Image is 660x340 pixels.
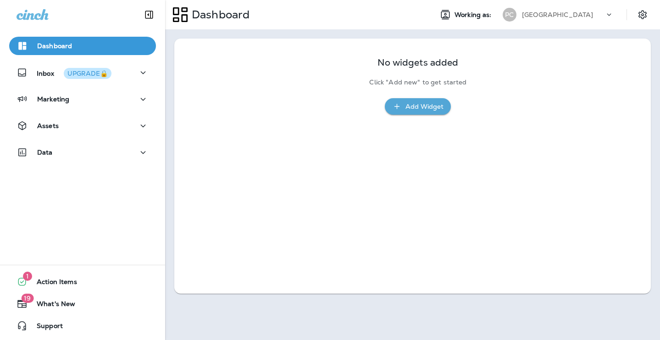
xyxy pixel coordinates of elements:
button: 19What's New [9,295,156,313]
button: Settings [634,6,651,23]
p: Dashboard [37,42,72,50]
button: Dashboard [9,37,156,55]
p: Click "Add new" to get started [369,78,466,86]
button: Collapse Sidebar [136,6,162,24]
button: InboxUPGRADE🔒 [9,63,156,82]
button: 1Action Items [9,273,156,291]
p: Marketing [37,95,69,103]
p: Assets [37,122,59,129]
div: UPGRADE🔒 [67,70,108,77]
p: Inbox [37,68,111,78]
button: UPGRADE🔒 [64,68,111,79]
p: [GEOGRAPHIC_DATA] [522,11,593,18]
span: 1 [23,272,32,281]
p: Data [37,149,53,156]
span: Working as: [455,11,494,19]
span: What's New [28,300,75,311]
button: Data [9,143,156,162]
button: Marketing [9,90,156,108]
div: PC [503,8,516,22]
p: Dashboard [188,8,250,22]
button: Assets [9,117,156,135]
button: Support [9,317,156,335]
div: Add Widget [405,101,444,112]
span: 19 [21,294,33,303]
span: Support [28,322,63,333]
button: Add Widget [385,98,451,115]
span: Action Items [28,278,77,289]
p: No widgets added [377,59,458,67]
